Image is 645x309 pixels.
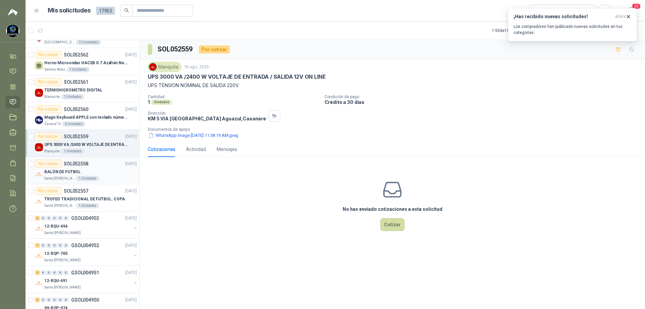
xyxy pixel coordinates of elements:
[41,216,46,221] div: 0
[44,94,60,100] p: Blanquita
[148,94,319,99] p: Cantidad
[52,243,57,248] div: 0
[149,63,157,71] img: Company Logo
[46,216,51,221] div: 0
[148,82,637,89] p: UPS TENSION NOMINAL DE SALIDA 220V
[35,132,61,141] div: Por cotizar
[148,146,175,153] div: Cotizaciones
[125,188,137,194] p: [DATE]
[148,116,266,121] p: KM 5 VIA [GEOGRAPHIC_DATA] Aguazul , Casanare
[151,100,172,105] div: Unidades
[64,80,88,84] p: SOL052561
[533,7,548,14] div: Todas
[76,176,99,181] div: 1 Unidades
[44,149,60,154] p: Blanquita
[125,133,137,140] p: [DATE]
[6,25,19,37] img: Company Logo
[44,250,68,257] p: 12-RQP-705
[44,196,125,202] p: TROFEO TRADICIONAL DE FUTBOL. COPA
[63,243,69,248] div: 0
[48,6,91,15] h1: Mis solicitudes
[325,99,642,105] p: Crédito a 30 días
[184,64,209,70] p: 19 ago, 2025
[148,127,642,132] p: Documentos de apoyo
[35,51,61,59] div: Por cotizar
[514,24,631,36] p: Los compradores han publicado nuevas solicitudes en tus categorías.
[44,60,128,66] p: Horno Microondas HACEB 0.7 Azafrán Negro
[35,116,43,124] img: Company Logo
[8,8,18,16] img: Logo peakr
[125,242,137,249] p: [DATE]
[625,5,637,17] button: 20
[492,25,538,36] div: 1 - 50 de 10656
[325,94,642,99] p: Condición de pago
[63,298,69,302] div: 0
[61,149,84,154] div: 1 Unidades
[35,252,43,260] img: Company Logo
[64,189,88,193] p: SOL052557
[35,243,40,248] div: 1
[125,79,137,85] p: [DATE]
[26,157,139,184] a: Por cotizarSOL052558[DATE] Company LogoBALÓN DE FUTBOLSanta [PERSON_NAME]1 Unidades
[63,270,69,275] div: 0
[35,269,138,290] a: 2 0 0 0 0 0 GSOL004951[DATE] Company Logo12-RQU-491Santa [PERSON_NAME]
[35,241,138,263] a: 1 0 0 0 0 0 GSOL004952[DATE] Company Logo12-RQP-705Santa [PERSON_NAME]
[76,203,99,208] div: 1 Unidades
[148,62,181,72] div: Blanquita
[26,130,139,157] a: Por cotizarSOL052559[DATE] Company LogoUPS 3000 VA /2400 W VOLTAJE DE ENTRADA / SALIDA 12V ON LIN...
[632,3,641,9] span: 20
[44,258,81,263] p: Santa [PERSON_NAME]
[76,40,101,45] div: 12 Unidades
[199,45,230,53] div: Por cotizar
[35,214,138,236] a: 3 0 0 0 0 0 GSOL004953[DATE] Company Logo12-RQU-494Santa [PERSON_NAME]
[41,243,46,248] div: 0
[125,106,137,113] p: [DATE]
[124,8,129,13] span: search
[514,14,612,20] h3: ¡Has recibido nuevas solicitudes!
[125,52,137,58] p: [DATE]
[35,187,61,195] div: Por cotizar
[125,297,137,303] p: [DATE]
[186,146,206,153] div: Actividad
[44,223,68,230] p: 12-RQU-494
[64,134,88,139] p: SOL052559
[44,230,81,236] p: Santa [PERSON_NAME]
[63,216,69,221] div: 0
[125,270,137,276] p: [DATE]
[35,225,43,233] img: Company Logo
[64,107,88,112] p: SOL052560
[44,142,128,148] p: UPS 3000 VA /2400 W VOLTAJE DE ENTRADA / SALIDA 12V ON LINE
[44,203,75,208] p: Santa [PERSON_NAME]
[148,73,326,80] p: UPS 3000 VA /2400 W VOLTAJE DE ENTRADA / SALIDA 12V ON LINE
[44,169,81,175] p: BALÓN DE FUTBOL
[26,103,139,130] a: Por cotizarSOL052560[DATE] Company LogoMagic Keyboard APPLE con teclado númerico en Español Plate...
[615,14,626,20] span: ahora
[158,44,193,54] h3: SOL052559
[343,205,442,213] h3: No has enviado cotizaciones a esta solicitud
[41,270,46,275] div: 0
[35,170,43,179] img: Company Logo
[35,216,40,221] div: 3
[35,279,43,287] img: Company Logo
[58,298,63,302] div: 0
[62,121,85,127] div: 6 Unidades
[26,75,139,103] a: Por cotizarSOL052561[DATE] Company LogoTERMOHIGROMETRO DIGITALBlanquita1 Unidades
[148,132,239,139] button: WhatsApp Image [DATE] 11.38.19 AM.jpeg
[44,278,68,284] p: 12-RQU-491
[44,114,128,121] p: Magic Keyboard APPLE con teclado númerico en Español Plateado
[148,99,150,105] p: 1
[46,270,51,275] div: 0
[71,298,99,302] p: GSOL004950
[380,218,404,231] button: Cotizar
[64,52,88,57] p: SOL052562
[52,298,57,302] div: 0
[46,243,51,248] div: 0
[64,161,88,166] p: SOL052558
[35,78,61,86] div: Por cotizar
[58,216,63,221] div: 0
[44,87,102,93] p: TERMOHIGROMETRO DIGITAL
[35,198,43,206] img: Company Logo
[44,285,81,290] p: Santa [PERSON_NAME]
[61,94,84,100] div: 1 Unidades
[508,8,637,41] button: ¡Has recibido nuevas solicitudes!ahora Los compradores han publicado nuevas solicitudes en tus ca...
